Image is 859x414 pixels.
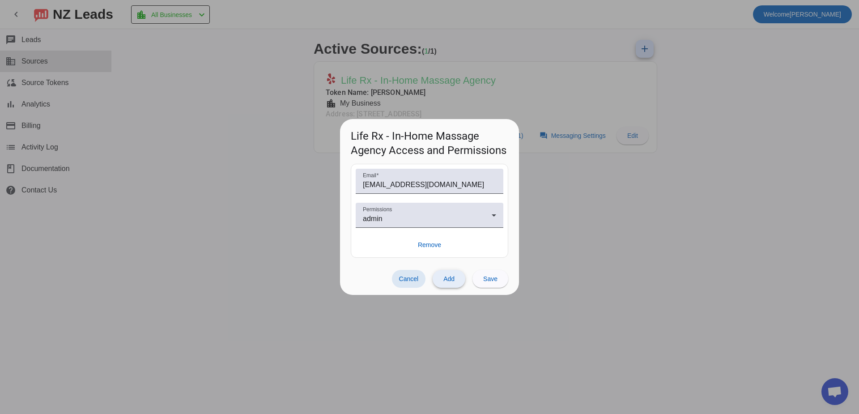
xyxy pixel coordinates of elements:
h1: Life Rx - In-Home Massage Agency Access and Permissions [340,119,519,163]
button: Cancel [392,270,426,288]
mat-label: Permissions [363,207,392,213]
span: Cancel [399,275,419,282]
button: Add [433,270,465,288]
span: Add [443,275,455,282]
span: Remove [418,240,441,249]
span: Save [483,275,498,282]
span: admin [363,215,383,222]
button: Remove [356,237,503,253]
mat-label: Email [363,173,376,179]
button: Save [472,270,508,288]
